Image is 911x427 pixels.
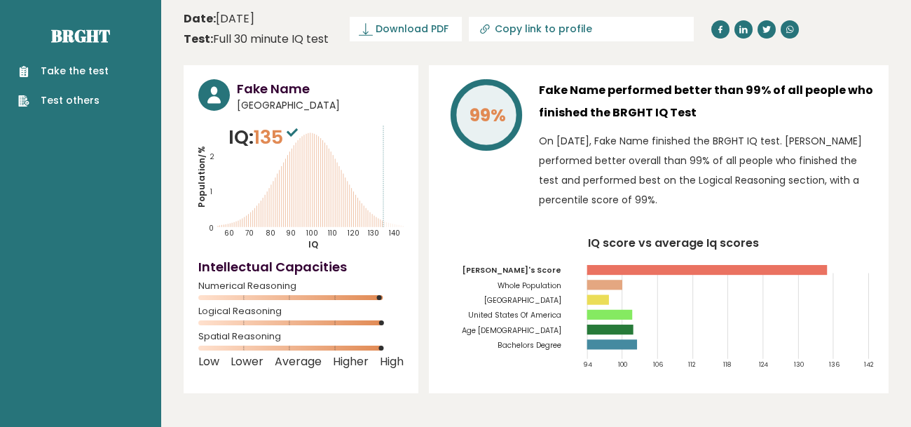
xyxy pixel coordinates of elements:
a: Test others [18,93,109,108]
p: IQ: [228,123,301,151]
tspan: 106 [653,360,663,369]
tspan: 99% [470,103,506,128]
a: Brght [51,25,110,47]
tspan: 100 [307,228,319,238]
tspan: 136 [829,360,840,369]
tspan: [PERSON_NAME]'s Score [463,265,561,276]
tspan: United States Of America [468,310,561,320]
span: Download PDF [376,22,448,36]
tspan: 130 [794,360,804,369]
tspan: [GEOGRAPHIC_DATA] [484,295,561,306]
span: Logical Reasoning [198,309,404,314]
tspan: Population/% [196,146,207,208]
tspan: 100 [618,360,627,369]
span: Average [275,359,322,365]
time: [DATE] [184,11,254,27]
tspan: IQ score vs average Iq scores [588,235,759,251]
tspan: Whole Population [498,280,561,291]
tspan: 124 [759,360,768,369]
tspan: 140 [389,228,400,238]
tspan: 112 [688,360,696,369]
tspan: 60 [224,228,234,238]
span: Lower [231,359,263,365]
span: Higher [333,359,369,365]
tspan: 70 [245,228,254,238]
span: Spatial Reasoning [198,334,404,339]
div: Full 30 minute IQ test [184,31,329,48]
b: Test: [184,31,213,47]
h3: Fake Name performed better than 99% of all people who finished the BRGHT IQ Test [539,79,874,124]
tspan: 118 [724,360,732,369]
h3: Fake Name [237,79,404,98]
tspan: 130 [368,228,379,238]
tspan: Bachelors Degree [498,340,561,351]
span: 135 [254,124,301,150]
a: Take the test [18,64,109,79]
b: Date: [184,11,216,27]
tspan: 110 [328,228,337,238]
span: Low [198,359,219,365]
tspan: 120 [348,228,359,238]
tspan: Age [DEMOGRAPHIC_DATA] [462,325,561,335]
h4: Intellectual Capacities [198,257,404,276]
tspan: 94 [583,360,592,369]
tspan: 80 [266,228,275,238]
tspan: 0 [210,223,214,233]
tspan: 90 [286,228,296,238]
span: High [380,359,404,365]
span: Numerical Reasoning [198,283,404,289]
tspan: 142 [864,360,874,369]
a: Download PDF [350,17,462,41]
tspan: 2 [210,151,214,162]
tspan: IQ [308,238,318,250]
p: On [DATE], Fake Name finished the BRGHT IQ test. [PERSON_NAME] performed better overall than 99% ... [539,131,874,210]
span: [GEOGRAPHIC_DATA] [237,98,404,113]
tspan: 1 [210,187,212,197]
